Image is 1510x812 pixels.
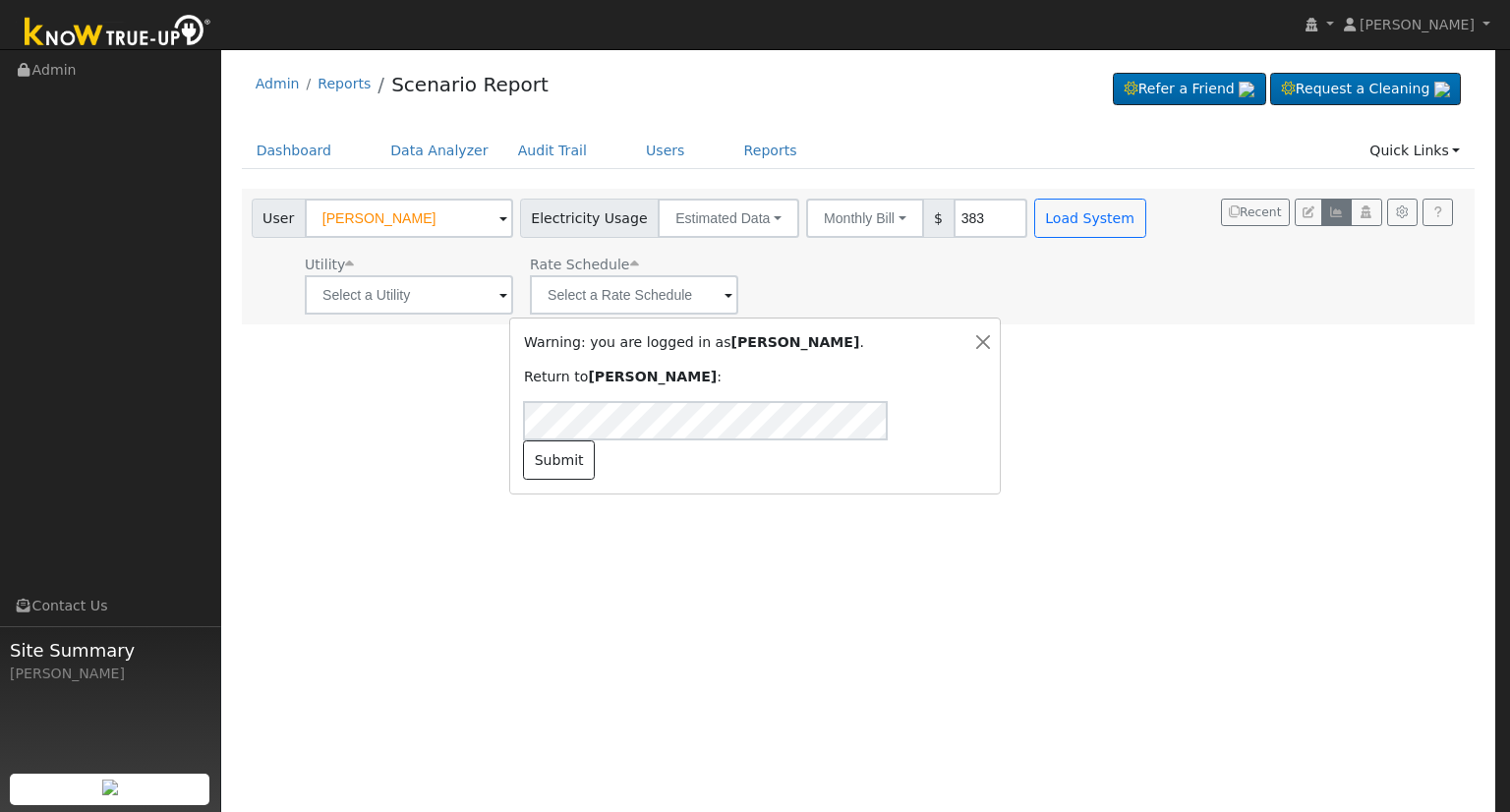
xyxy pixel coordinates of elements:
[524,332,952,353] p: Warning: you are logged in as .
[972,332,993,353] button: Close
[588,369,717,384] strong: [PERSON_NAME]
[523,440,595,480] button: Submit
[524,367,952,387] p: Return to :
[731,334,860,350] strong: [PERSON_NAME]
